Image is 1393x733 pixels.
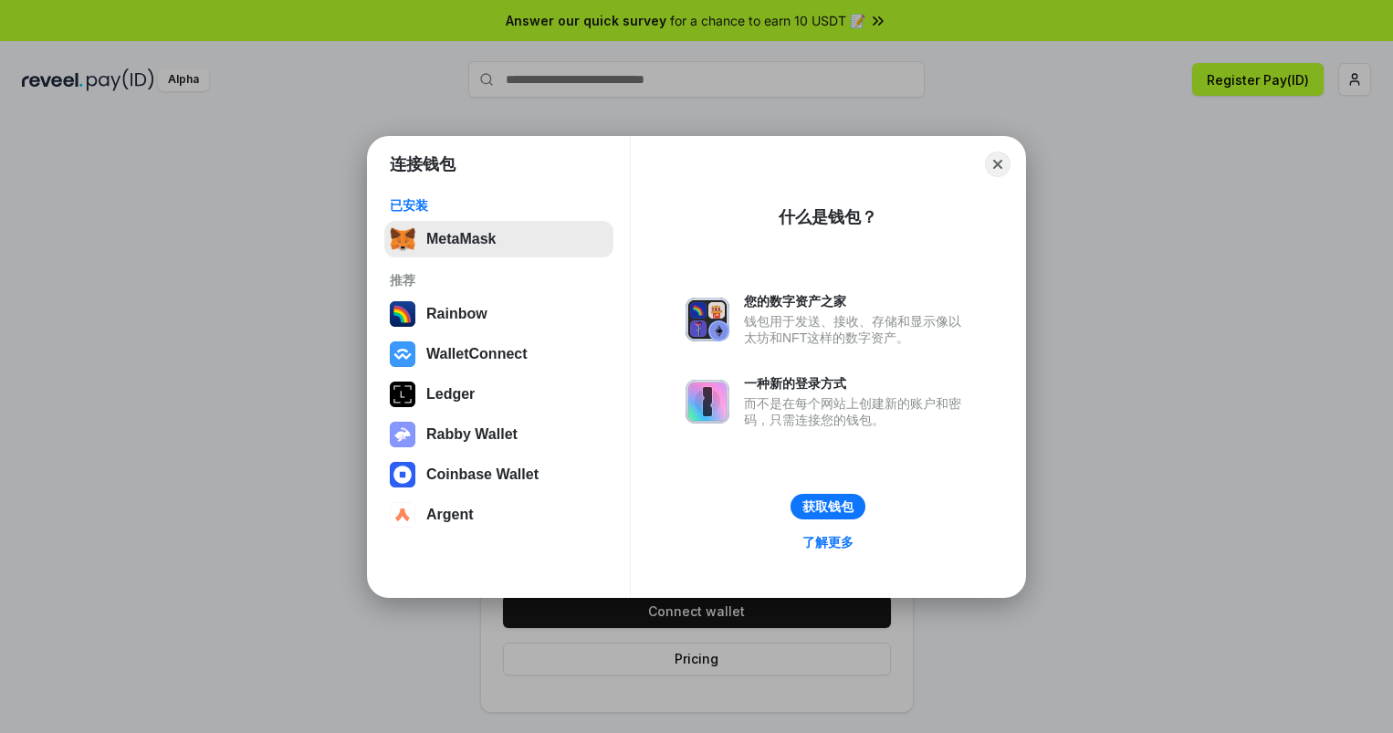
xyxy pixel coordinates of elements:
img: svg+xml,%3Csvg%20width%3D%2228%22%20height%3D%2228%22%20viewBox%3D%220%200%2028%2028%22%20fill%3D... [390,462,415,487]
div: 您的数字资产之家 [744,293,970,309]
div: 一种新的登录方式 [744,375,970,392]
div: Ledger [426,386,475,403]
div: 推荐 [390,272,608,288]
button: Coinbase Wallet [384,456,613,493]
img: svg+xml,%3Csvg%20xmlns%3D%22http%3A%2F%2Fwww.w3.org%2F2000%2Fsvg%22%20width%3D%2228%22%20height%3... [390,382,415,407]
div: MetaMask [426,231,496,247]
div: Coinbase Wallet [426,466,539,483]
button: Rabby Wallet [384,416,613,453]
div: 什么是钱包？ [779,206,877,228]
img: svg+xml,%3Csvg%20fill%3D%22none%22%20height%3D%2233%22%20viewBox%3D%220%200%2035%2033%22%20width%... [390,226,415,252]
div: 了解更多 [802,534,854,550]
img: svg+xml,%3Csvg%20xmlns%3D%22http%3A%2F%2Fwww.w3.org%2F2000%2Fsvg%22%20fill%3D%22none%22%20viewBox... [686,380,729,424]
img: svg+xml,%3Csvg%20xmlns%3D%22http%3A%2F%2Fwww.w3.org%2F2000%2Fsvg%22%20fill%3D%22none%22%20viewBox... [686,298,729,341]
div: Rainbow [426,306,487,322]
button: Close [985,152,1011,177]
button: 获取钱包 [791,494,865,519]
div: Argent [426,507,474,523]
div: 获取钱包 [802,498,854,515]
h1: 连接钱包 [390,153,456,175]
img: svg+xml,%3Csvg%20width%3D%22120%22%20height%3D%22120%22%20viewBox%3D%220%200%20120%20120%22%20fil... [390,301,415,327]
div: Rabby Wallet [426,426,518,443]
button: Argent [384,497,613,533]
div: WalletConnect [426,346,528,362]
button: Ledger [384,376,613,413]
button: MetaMask [384,221,613,257]
div: 已安装 [390,197,608,214]
button: WalletConnect [384,336,613,372]
img: svg+xml,%3Csvg%20xmlns%3D%22http%3A%2F%2Fwww.w3.org%2F2000%2Fsvg%22%20fill%3D%22none%22%20viewBox... [390,422,415,447]
button: Rainbow [384,296,613,332]
img: svg+xml,%3Csvg%20width%3D%2228%22%20height%3D%2228%22%20viewBox%3D%220%200%2028%2028%22%20fill%3D... [390,502,415,528]
div: 钱包用于发送、接收、存储和显示像以太坊和NFT这样的数字资产。 [744,313,970,346]
div: 而不是在每个网站上创建新的账户和密码，只需连接您的钱包。 [744,395,970,428]
a: 了解更多 [791,530,864,554]
img: svg+xml,%3Csvg%20width%3D%2228%22%20height%3D%2228%22%20viewBox%3D%220%200%2028%2028%22%20fill%3D... [390,341,415,367]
